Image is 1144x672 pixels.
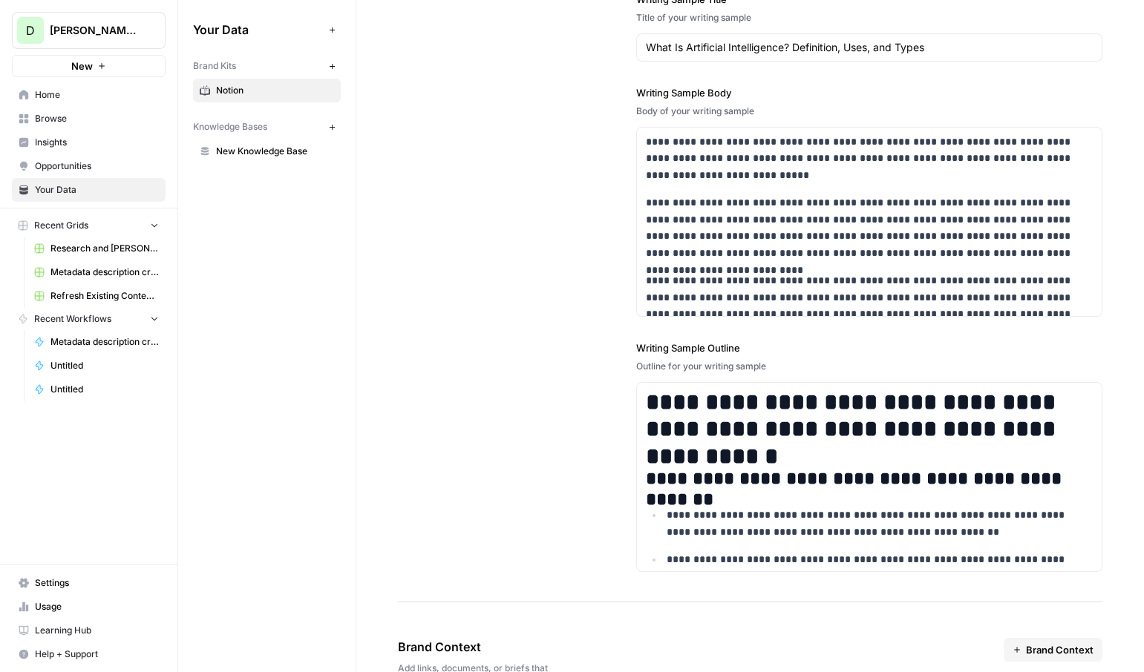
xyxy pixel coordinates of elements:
a: Insights [12,131,166,154]
a: Metadata description creation [27,330,166,354]
a: Home [12,83,166,107]
span: Untitled [50,359,159,372]
span: Your Data [35,183,159,197]
label: Writing Sample Outline [636,340,1102,355]
a: Notion [193,79,341,102]
span: Metadata description creation [50,335,159,349]
button: Recent Grids [12,214,166,237]
span: Home [35,88,159,102]
span: Brand Context [1026,642,1094,657]
span: Learning Hub [35,624,159,637]
span: Brand Context [398,638,553,656]
div: Title of your writing sample [636,11,1102,24]
a: Opportunities [12,154,166,178]
span: Recent Workflows [34,312,111,326]
button: Help + Support [12,642,166,666]
span: Settings [35,576,159,590]
button: Workspace: David test [12,12,166,49]
span: Research and [PERSON_NAME] [50,242,159,255]
span: Refresh Existing Content (1) [50,289,159,303]
a: Your Data [12,178,166,202]
a: Settings [12,571,166,595]
span: Metadata description creation Grid [50,266,159,279]
a: Untitled [27,378,166,401]
a: New Knowledge Base [193,139,341,163]
span: New Knowledge Base [216,145,334,158]
span: Your Data [193,21,323,39]
span: Knowledge Bases [193,120,267,134]
button: Brand Context [1004,638,1102,662]
label: Writing Sample Body [636,85,1102,100]
span: D [26,22,35,39]
span: Notion [216,84,334,97]
span: Usage [35,600,159,613]
a: Usage [12,595,166,619]
div: Body of your writing sample [636,105,1102,118]
span: [PERSON_NAME] test [50,23,140,38]
span: New [71,59,93,73]
a: Browse [12,107,166,131]
button: New [12,55,166,77]
span: Browse [35,112,159,125]
a: Metadata description creation Grid [27,260,166,284]
span: Brand Kits [193,59,236,73]
span: Help + Support [35,648,159,661]
a: Refresh Existing Content (1) [27,284,166,308]
span: Untitled [50,383,159,396]
a: Untitled [27,354,166,378]
a: Learning Hub [12,619,166,642]
div: Outline for your writing sample [636,360,1102,373]
a: Research and [PERSON_NAME] [27,237,166,260]
span: Recent Grids [34,219,88,232]
span: Insights [35,136,159,149]
input: Game Day Gear Guide [646,40,1093,55]
button: Recent Workflows [12,308,166,330]
span: Opportunities [35,159,159,173]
